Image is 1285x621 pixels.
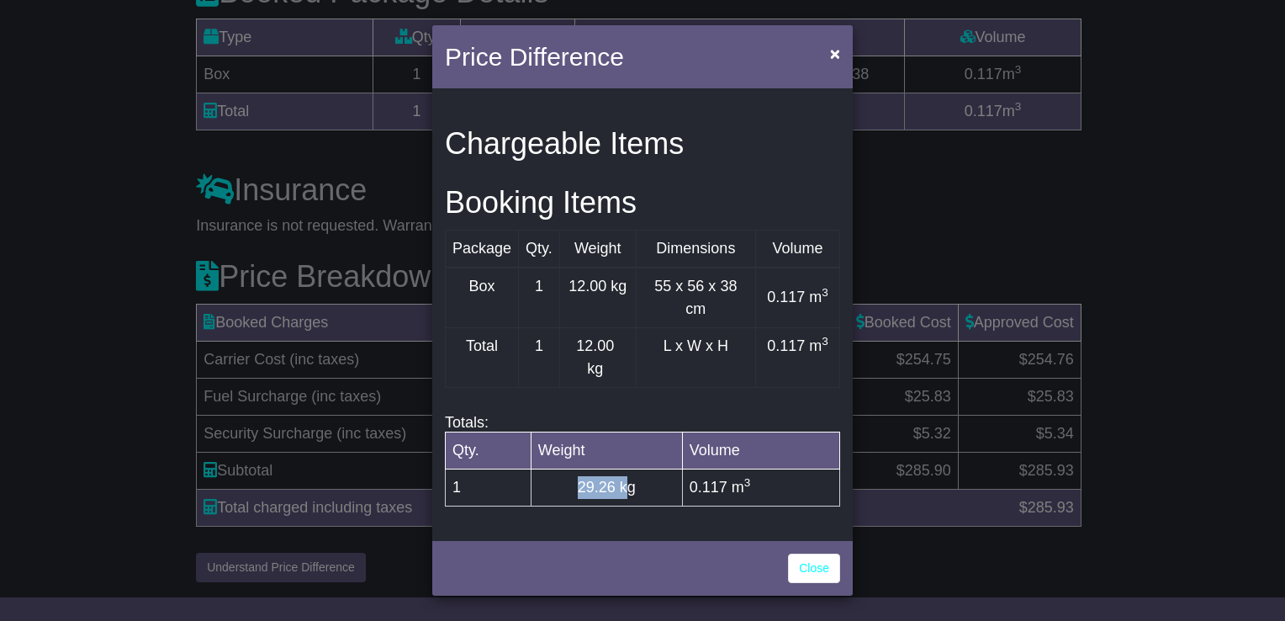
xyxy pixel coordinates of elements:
[830,44,840,63] span: ×
[756,327,840,387] td: 0.117 m
[822,335,828,348] sup: 3
[756,230,840,268] td: Volume
[445,186,840,220] h3: Booking Items
[519,268,560,328] td: 1
[531,433,682,470] td: Weight
[559,268,636,328] td: 12.00 kg
[446,230,519,268] td: Package
[452,275,511,298] div: Box
[636,268,755,328] td: 55 x 56 x 38 cm
[559,230,636,268] td: Weight
[445,414,489,431] span: Totals:
[682,433,839,470] td: Volume
[446,470,531,507] td: 1
[578,479,636,496] span: 29.26 kg
[445,38,624,76] h4: Price Difference
[636,230,755,268] td: Dimensions
[744,476,751,489] sup: 3
[519,327,560,387] td: 1
[446,327,519,387] td: Total
[822,286,828,299] sup: 3
[445,127,840,161] h3: Chargeable Items
[636,327,755,387] td: L x W x H
[446,433,531,470] td: Qty.
[690,479,751,496] span: 0.117 m
[822,36,849,71] button: Close
[756,268,840,328] td: 0.117 m
[788,554,840,583] a: Close
[559,327,636,387] td: 12.00 kg
[519,230,560,268] td: Qty.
